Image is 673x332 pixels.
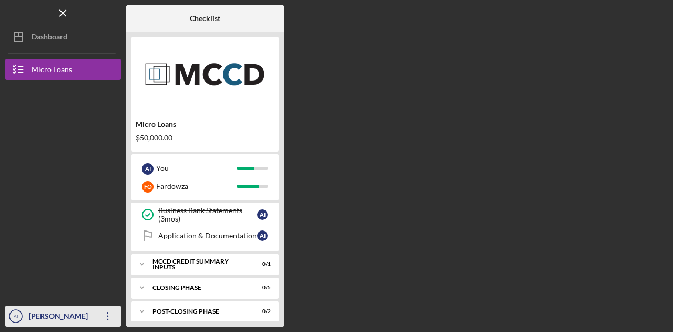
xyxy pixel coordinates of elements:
div: A I [257,230,268,241]
div: A I [257,209,268,220]
div: You [156,159,237,177]
button: Dashboard [5,26,121,47]
div: Micro Loans [32,59,72,83]
div: $50,000.00 [136,134,274,142]
img: Product logo [131,42,279,105]
div: Micro Loans [136,120,274,128]
button: AI[PERSON_NAME] [5,306,121,327]
div: Post-Closing Phase [152,308,244,315]
div: Application & Documentation [158,232,257,240]
div: 0 / 2 [252,308,271,315]
div: Dashboard [32,26,67,50]
button: Micro Loans [5,59,121,80]
div: [PERSON_NAME] [26,306,95,329]
div: 0 / 5 [252,285,271,291]
div: Business Bank Statements (3mos) [158,206,257,223]
b: Checklist [190,14,220,23]
div: MCCD Credit Summary Inputs [152,258,244,270]
div: F O [142,181,154,193]
text: AI [13,314,18,319]
a: Application & DocumentationAI [137,225,273,246]
div: Closing Phase [152,285,244,291]
div: A I [142,163,154,175]
div: 0 / 1 [252,261,271,267]
a: Business Bank Statements (3mos)AI [137,204,273,225]
div: Fardowza [156,177,237,195]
